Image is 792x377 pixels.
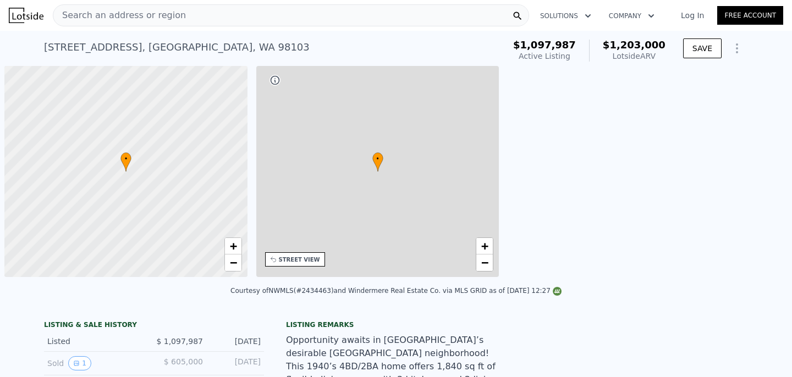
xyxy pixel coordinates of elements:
[212,356,261,370] div: [DATE]
[120,154,131,164] span: •
[47,336,145,347] div: Listed
[603,51,665,62] div: Lotside ARV
[683,38,722,58] button: SAVE
[225,254,241,271] a: Zoom out
[230,287,562,295] div: Courtesy of NWMLS (#2434463) and Windermere Real Estate Co. via MLS GRID as of [DATE] 12:27
[553,287,562,296] img: NWMLS Logo
[44,320,264,331] div: LISTING & SALE HISTORY
[726,37,748,59] button: Show Options
[156,337,203,346] span: $ 1,097,987
[229,239,237,253] span: +
[481,239,488,253] span: +
[47,356,145,370] div: Sold
[53,9,186,22] span: Search an address or region
[9,8,43,23] img: Lotside
[519,52,570,60] span: Active Listing
[44,40,310,55] div: [STREET_ADDRESS] , [GEOGRAPHIC_DATA] , WA 98103
[286,320,506,329] div: Listing remarks
[603,39,665,51] span: $1,203,000
[372,152,383,171] div: •
[668,10,717,21] a: Log In
[481,256,488,269] span: −
[229,256,237,269] span: −
[372,154,383,164] span: •
[212,336,261,347] div: [DATE]
[68,356,91,370] button: View historical data
[513,39,576,51] span: $1,097,987
[531,6,600,26] button: Solutions
[600,6,663,26] button: Company
[120,152,131,171] div: •
[476,254,493,271] a: Zoom out
[476,238,493,254] a: Zoom in
[225,238,241,254] a: Zoom in
[717,6,783,25] a: Free Account
[164,357,203,366] span: $ 605,000
[279,256,320,264] div: STREET VIEW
